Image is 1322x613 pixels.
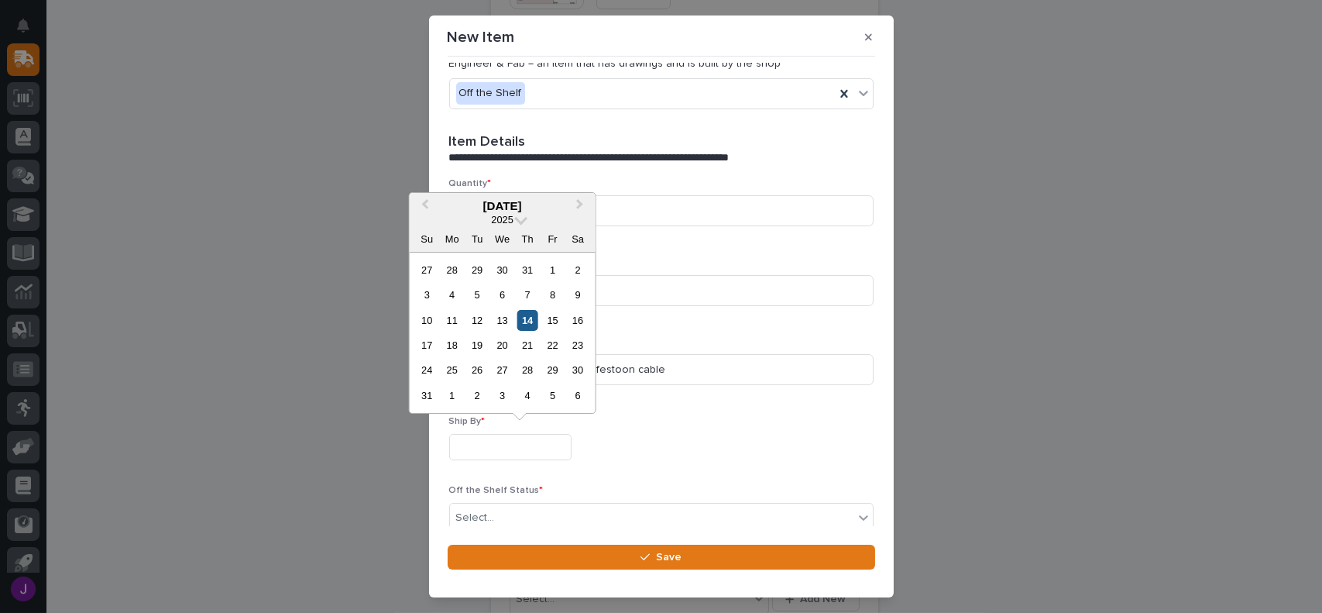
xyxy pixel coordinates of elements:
[517,229,538,250] div: Th
[414,257,590,408] div: month 2025-08
[542,360,563,381] div: Choose Friday, August 29th, 2025
[467,229,488,250] div: Tu
[449,486,544,495] span: Off the Shelf Status
[567,335,588,356] div: Choose Saturday, August 23rd, 2025
[492,229,513,250] div: We
[542,385,563,406] div: Choose Friday, September 5th, 2025
[417,284,438,305] div: Choose Sunday, August 3rd, 2025
[517,310,538,331] div: Choose Thursday, August 14th, 2025
[467,385,488,406] div: Choose Tuesday, September 2nd, 2025
[449,179,492,188] span: Quantity
[417,310,438,331] div: Choose Sunday, August 10th, 2025
[449,134,526,151] h2: Item Details
[441,229,462,250] div: Mo
[456,82,525,105] div: Off the Shelf
[567,284,588,305] div: Choose Saturday, August 9th, 2025
[567,260,588,281] div: Choose Saturday, August 2nd, 2025
[467,310,488,331] div: Choose Tuesday, August 12th, 2025
[517,335,538,356] div: Choose Thursday, August 21st, 2025
[467,335,488,356] div: Choose Tuesday, August 19th, 2025
[517,260,538,281] div: Choose Thursday, July 31st, 2025
[517,284,538,305] div: Choose Thursday, August 7th, 2025
[441,260,462,281] div: Choose Monday, July 28th, 2025
[441,310,462,331] div: Choose Monday, August 11th, 2025
[492,284,513,305] div: Choose Wednesday, August 6th, 2025
[467,260,488,281] div: Choose Tuesday, July 29th, 2025
[517,385,538,406] div: Choose Thursday, September 4th, 2025
[492,310,513,331] div: Choose Wednesday, August 13th, 2025
[467,360,488,381] div: Choose Tuesday, August 26th, 2025
[542,229,563,250] div: Fr
[411,195,436,219] button: Previous Month
[542,335,563,356] div: Choose Friday, August 22nd, 2025
[417,335,438,356] div: Choose Sunday, August 17th, 2025
[542,310,563,331] div: Choose Friday, August 15th, 2025
[441,335,462,356] div: Choose Monday, August 18th, 2025
[417,260,438,281] div: Choose Sunday, July 27th, 2025
[492,360,513,381] div: Choose Wednesday, August 27th, 2025
[441,360,462,381] div: Choose Monday, August 25th, 2025
[542,284,563,305] div: Choose Friday, August 8th, 2025
[492,385,513,406] div: Choose Wednesday, September 3rd, 2025
[467,284,488,305] div: Choose Tuesday, August 5th, 2025
[656,550,682,564] span: Save
[567,310,588,331] div: Choose Saturday, August 16th, 2025
[441,284,462,305] div: Choose Monday, August 4th, 2025
[517,360,538,381] div: Choose Thursday, August 28th, 2025
[441,385,462,406] div: Choose Monday, September 1st, 2025
[417,360,438,381] div: Choose Sunday, August 24th, 2025
[410,199,596,213] div: [DATE]
[567,385,588,406] div: Choose Saturday, September 6th, 2025
[567,229,588,250] div: Sa
[567,360,588,381] div: Choose Saturday, August 30th, 2025
[569,195,594,219] button: Next Month
[492,260,513,281] div: Choose Wednesday, July 30th, 2025
[491,214,513,226] span: 2025
[448,545,875,570] button: Save
[456,510,495,526] div: Select...
[492,335,513,356] div: Choose Wednesday, August 20th, 2025
[448,28,515,46] p: New Item
[542,260,563,281] div: Choose Friday, August 1st, 2025
[417,385,438,406] div: Choose Sunday, August 31st, 2025
[417,229,438,250] div: Su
